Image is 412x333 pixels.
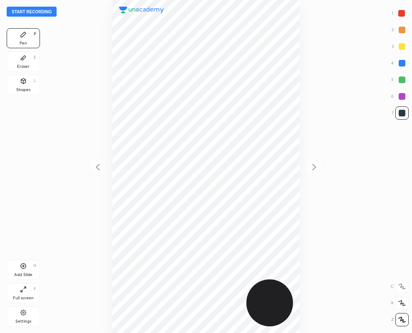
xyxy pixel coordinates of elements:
[33,264,36,268] div: H
[392,23,409,37] div: 2
[34,79,36,83] div: L
[391,280,409,293] div: C
[34,32,36,36] div: P
[17,64,30,69] div: Eraser
[16,88,30,92] div: Shapes
[392,40,409,53] div: 3
[392,7,408,20] div: 1
[391,296,409,310] div: X
[14,273,32,277] div: Add Slide
[391,90,409,103] div: 6
[392,106,409,120] div: 7
[34,55,36,59] div: E
[391,57,409,70] div: 4
[391,313,409,326] div: Z
[20,41,27,45] div: Pen
[15,319,31,323] div: Settings
[119,7,164,13] img: logo.38c385cc.svg
[7,7,57,17] button: Start recording
[391,73,409,86] div: 5
[34,287,36,291] div: F
[13,296,34,300] div: Full screen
